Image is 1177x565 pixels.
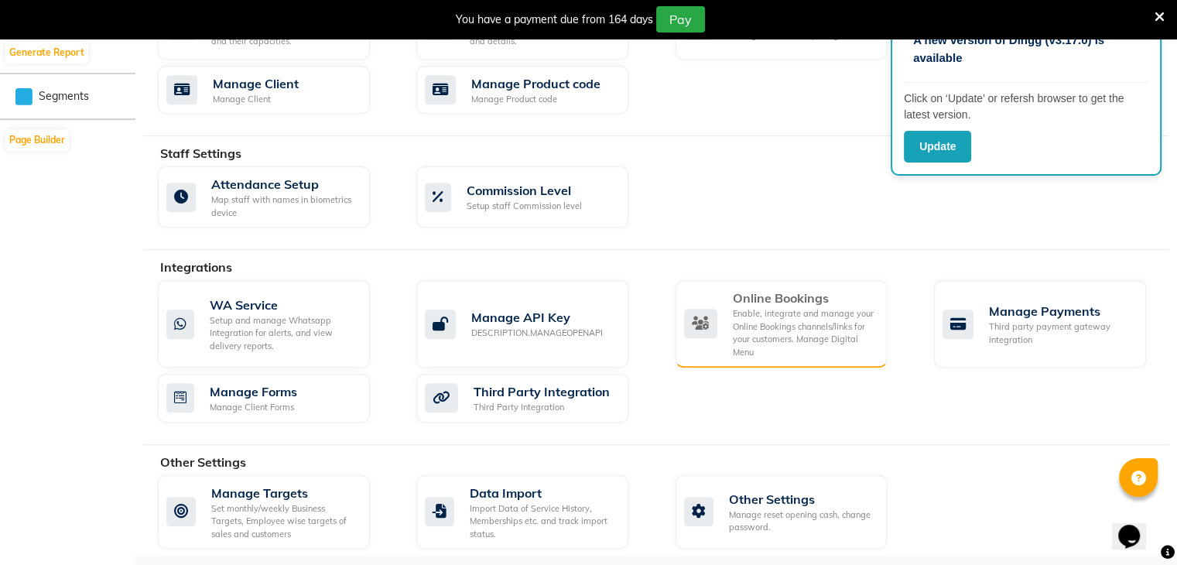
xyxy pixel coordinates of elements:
[5,129,69,151] button: Page Builder
[470,484,616,502] div: Data Import
[210,296,358,314] div: WA Service
[158,475,393,550] a: Manage TargetsSet monthly/weekly Business Targets, Employee wise targets of sales and customers
[471,93,600,106] div: Manage Product code
[416,66,652,115] a: Manage Product codeManage Product code
[729,490,875,508] div: Other Settings
[934,280,1169,368] a: Manage PaymentsThird party payment gateway integration
[989,302,1134,320] div: Manage Payments
[211,193,358,219] div: Map staff with names in biometrics device
[416,280,652,368] a: Manage API KeyDESCRIPTION.MANAGEOPENAPI
[474,382,610,401] div: Third Party Integration
[5,42,88,63] button: Generate Report
[676,280,911,368] a: Online BookingsEnable, integrate and manage your Online Bookings channels/links for your customer...
[913,32,1139,67] p: A new version of Dingg (v3.17.0) is available
[211,484,358,502] div: Manage Targets
[211,175,358,193] div: Attendance Setup
[416,475,652,550] a: Data ImportImport Data of Service History, Memberships etc. and track import status.
[1112,503,1162,550] iframe: chat widget
[733,307,875,358] div: Enable, integrate and manage your Online Bookings channels/links for your customers. Manage Digit...
[904,131,971,163] button: Update
[989,320,1134,346] div: Third party payment gateway integration
[416,166,652,228] a: Commission LevelSetup staff Commission level
[467,200,582,213] div: Setup staff Commission level
[470,502,616,541] div: Import Data of Service History, Memberships etc. and track import status.
[467,181,582,200] div: Commission Level
[656,6,705,33] button: Pay
[210,382,297,401] div: Manage Forms
[676,475,911,550] a: Other SettingsManage reset opening cash, change password.
[733,289,875,307] div: Online Bookings
[474,401,610,414] div: Third Party Integration
[39,88,89,104] span: Segments
[471,74,600,93] div: Manage Product code
[210,314,358,353] div: Setup and manage Whatsapp Integration for alerts, and view delivery reports.
[471,308,603,327] div: Manage API Key
[416,374,652,423] a: Third Party IntegrationThird Party Integration
[211,502,358,541] div: Set monthly/weekly Business Targets, Employee wise targets of sales and customers
[158,166,393,228] a: Attendance SetupMap staff with names in biometrics device
[213,74,299,93] div: Manage Client
[158,66,393,115] a: Manage ClientManage Client
[158,280,393,368] a: WA ServiceSetup and manage Whatsapp Integration for alerts, and view delivery reports.
[729,508,875,534] div: Manage reset opening cash, change password.
[904,91,1148,123] p: Click on ‘Update’ or refersh browser to get the latest version.
[210,401,297,414] div: Manage Client Forms
[456,12,653,28] div: You have a payment due from 164 days
[471,327,603,340] div: DESCRIPTION.MANAGEOPENAPI
[158,374,393,423] a: Manage FormsManage Client Forms
[213,93,299,106] div: Manage Client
